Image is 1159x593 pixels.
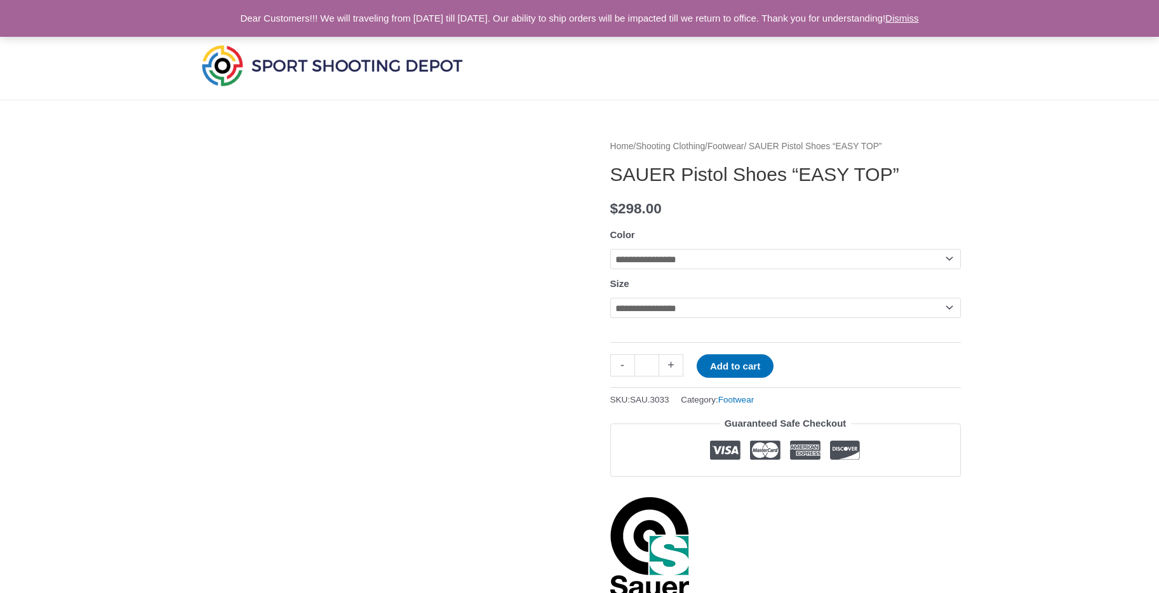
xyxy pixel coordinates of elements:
span: Category: [681,392,754,408]
img: Sport Shooting Depot [199,42,466,89]
a: Shooting Clothing [636,142,705,151]
input: Product quantity [634,354,659,376]
a: Footwear [718,395,754,404]
a: Footwear [707,142,744,151]
a: - [610,354,634,376]
span: $ [610,201,619,217]
bdi: 298.00 [610,201,662,217]
a: Home [610,142,634,151]
label: Color [610,229,635,240]
button: Add to cart [697,354,774,378]
nav: Breadcrumb [610,138,961,155]
a: Dismiss [885,13,919,23]
a: + [659,354,683,376]
label: Size [610,278,629,289]
legend: Guaranteed Safe Checkout [720,415,852,432]
span: SAU.3033 [630,395,669,404]
span: SKU: [610,392,669,408]
h1: SAUER Pistol Shoes “EASY TOP” [610,163,961,186]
